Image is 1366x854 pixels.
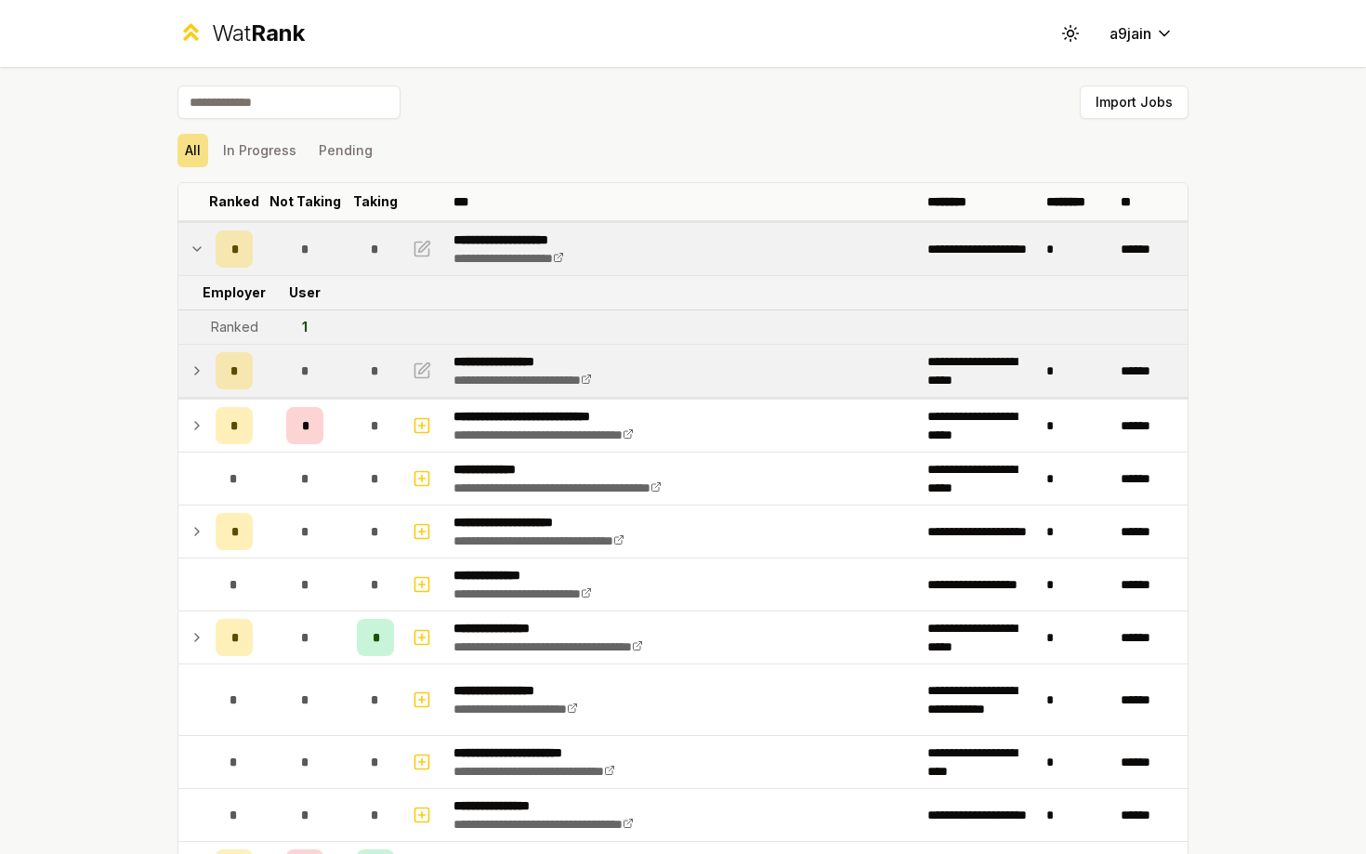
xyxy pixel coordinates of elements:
[211,318,258,336] div: Ranked
[177,19,305,48] a: WatRank
[353,192,398,211] p: Taking
[251,20,305,46] span: Rank
[302,318,308,336] div: 1
[260,276,349,309] td: User
[311,134,380,167] button: Pending
[1110,22,1151,45] span: a9jain
[209,192,259,211] p: Ranked
[1095,17,1189,50] button: a9jain
[216,134,304,167] button: In Progress
[1080,85,1189,119] button: Import Jobs
[212,19,305,48] div: Wat
[208,276,260,309] td: Employer
[177,134,208,167] button: All
[269,192,341,211] p: Not Taking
